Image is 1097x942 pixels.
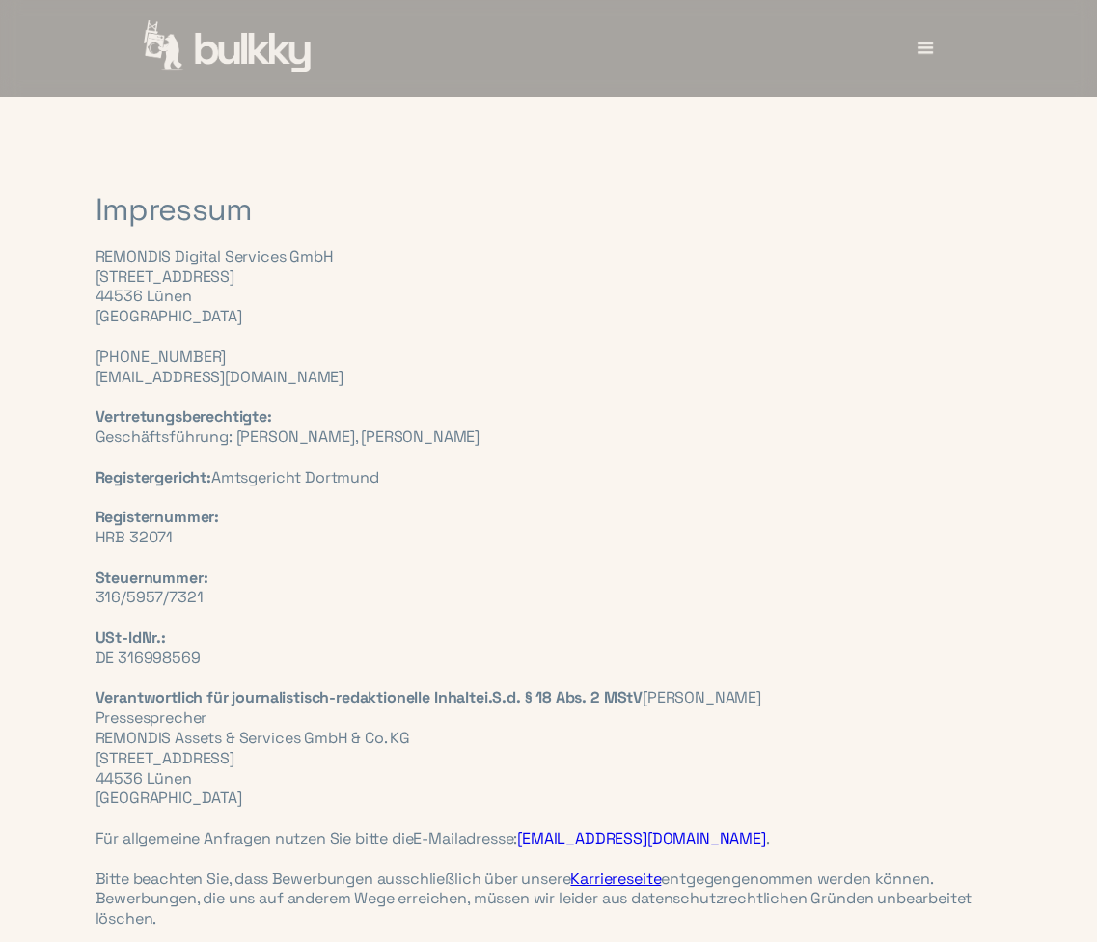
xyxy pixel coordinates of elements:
strong: Verantwortlich für journalistisch-redaktionelle Inhaltei.S.d. § 18 Abs. 2 MStV [96,687,644,707]
strong: Registernummer: ‍ [96,507,220,527]
a: [EMAIL_ADDRESS][DOMAIN_NAME] [517,828,766,848]
div: REMONDIS Digital Services GmbH [STREET_ADDRESS] 44536 Lünen [GEOGRAPHIC_DATA] ‍ [PHONE_NUMBER] [E... [96,247,1002,929]
div: menu [893,17,955,79]
h1: Impressum [96,193,1002,228]
a: Karriereseite [570,869,661,889]
a: home [144,20,314,76]
strong: Vertretungsberechtigte: ‍ [96,406,272,427]
strong: Steuernummer: ‍ [96,568,208,588]
strong: Registergericht: [96,467,211,487]
strong: USt-IdNr.: ‍ [96,627,166,648]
